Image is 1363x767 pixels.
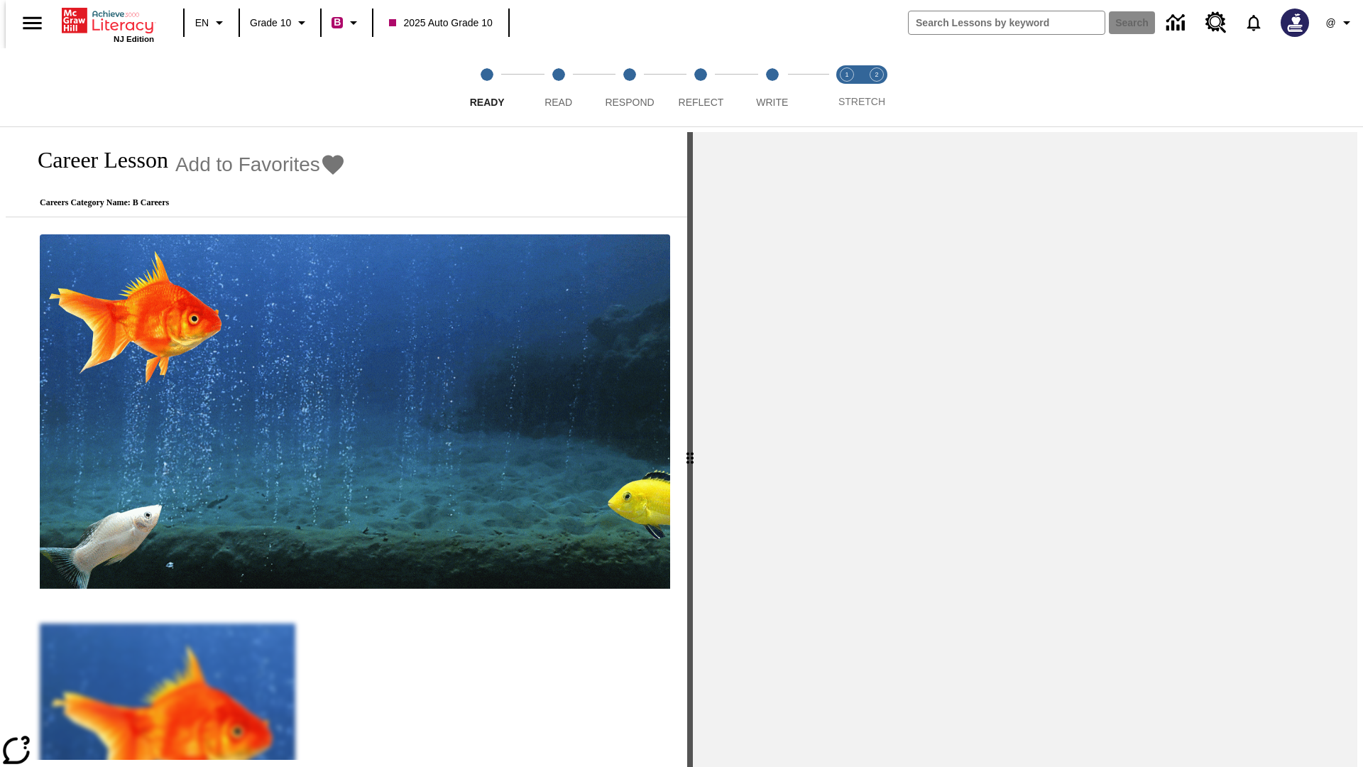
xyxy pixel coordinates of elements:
[40,234,670,589] img: fish
[244,10,316,36] button: Grade: Grade 10, Select a grade
[659,48,742,126] button: Reflect step 4 of 5
[1197,4,1235,42] a: Resource Center, Will open in new tab
[856,48,897,126] button: Stretch Respond step 2 of 2
[845,71,848,78] text: 1
[756,97,788,108] span: Write
[679,97,724,108] span: Reflect
[389,16,492,31] span: 2025 Auto Grade 10
[62,5,154,43] div: Home
[875,71,878,78] text: 2
[1272,4,1318,41] button: Select a new avatar
[1325,16,1335,31] span: @
[731,48,814,126] button: Write step 5 of 5
[589,48,671,126] button: Respond step 3 of 5
[114,35,154,43] span: NJ Edition
[326,10,368,36] button: Boost Class color is violet red. Change class color
[687,132,693,767] div: Press Enter or Spacebar and then press right and left arrow keys to move the slider
[1281,9,1309,37] img: Avatar
[1318,10,1363,36] button: Profile/Settings
[1235,4,1272,41] a: Notifications
[195,16,209,31] span: EN
[11,2,53,44] button: Open side menu
[6,132,687,760] div: reading
[693,132,1357,767] div: activity
[23,197,346,208] p: Careers Category Name: B Careers
[334,13,341,31] span: B
[826,48,867,126] button: Stretch Read step 1 of 2
[909,11,1105,34] input: search field
[517,48,599,126] button: Read step 2 of 5
[446,48,528,126] button: Ready step 1 of 5
[250,16,291,31] span: Grade 10
[23,147,168,173] h1: Career Lesson
[544,97,572,108] span: Read
[1158,4,1197,43] a: Data Center
[189,10,234,36] button: Language: EN, Select a language
[838,96,885,107] span: STRETCH
[175,153,320,176] span: Add to Favorites
[470,97,505,108] span: Ready
[605,97,654,108] span: Respond
[175,152,346,177] button: Add to Favorites - Career Lesson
